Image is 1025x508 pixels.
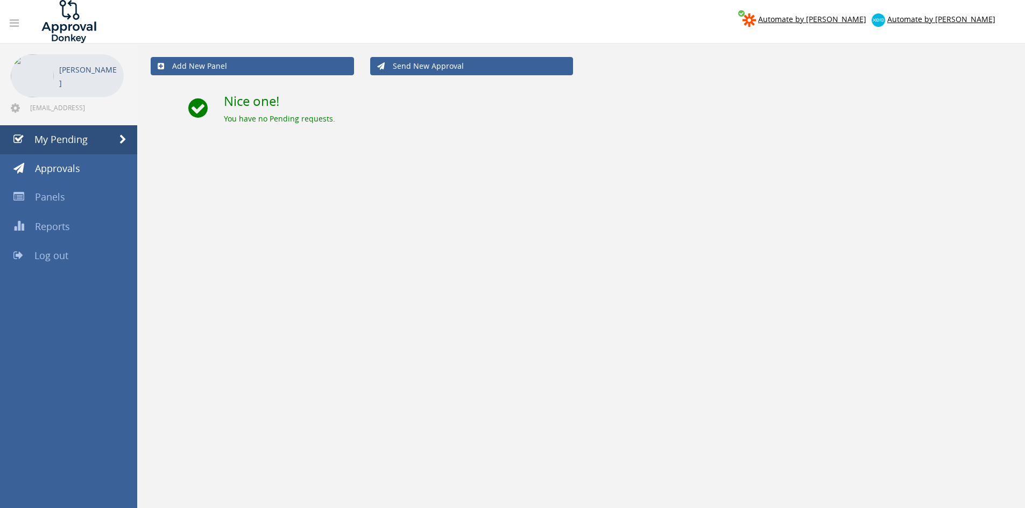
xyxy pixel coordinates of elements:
img: zapier-logomark.png [743,13,756,27]
span: Reports [35,220,70,233]
h2: Nice one! [224,94,1012,108]
span: Approvals [35,162,80,175]
span: [EMAIL_ADDRESS][DOMAIN_NAME] [30,103,122,112]
span: Automate by [PERSON_NAME] [758,14,866,24]
span: Automate by [PERSON_NAME] [887,14,995,24]
a: Send New Approval [370,57,574,75]
div: You have no Pending requests. [224,113,1012,124]
p: [PERSON_NAME] [59,63,118,90]
span: Log out [34,249,68,262]
a: Add New Panel [151,57,354,75]
span: My Pending [34,133,88,146]
span: Panels [35,190,65,203]
img: xero-logo.png [872,13,885,27]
